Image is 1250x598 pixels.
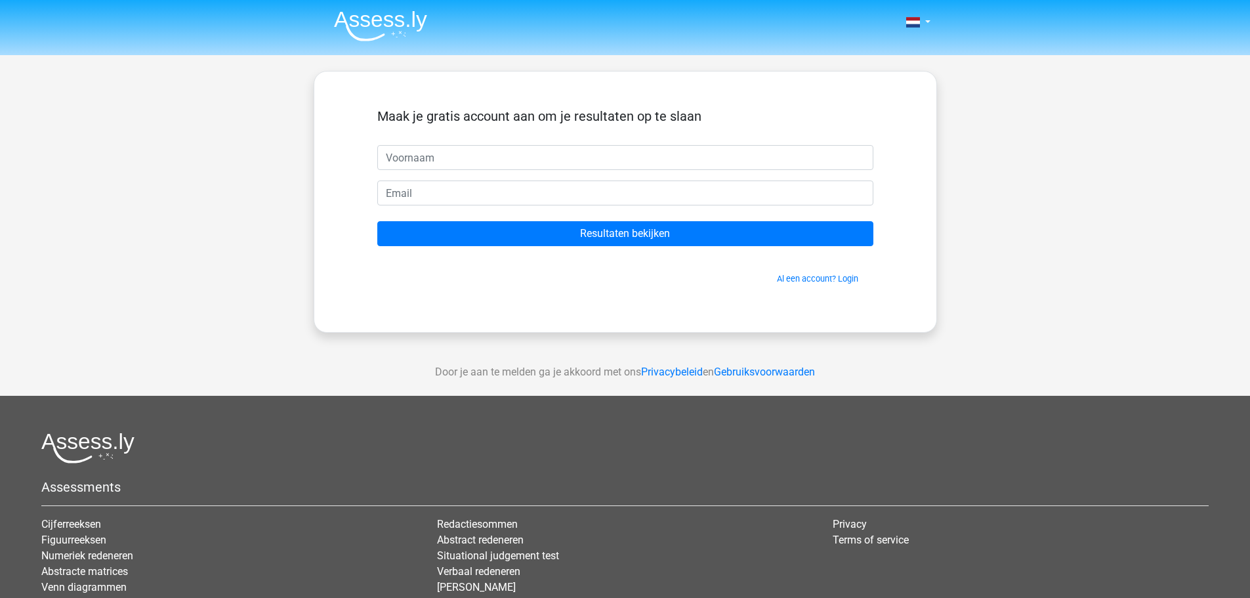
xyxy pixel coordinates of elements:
a: Situational judgement test [437,549,559,562]
img: Assessly [334,11,427,41]
a: Privacybeleid [641,366,703,378]
a: Redactiesommen [437,518,518,530]
a: Abstracte matrices [41,565,128,578]
h5: Assessments [41,479,1209,495]
a: Cijferreeksen [41,518,101,530]
a: Privacy [833,518,867,530]
a: Numeriek redeneren [41,549,133,562]
input: Resultaten bekijken [377,221,873,246]
a: Verbaal redeneren [437,565,520,578]
a: [PERSON_NAME] [437,581,516,593]
a: Terms of service [833,534,909,546]
a: Al een account? Login [777,274,858,284]
input: Email [377,181,873,205]
input: Voornaam [377,145,873,170]
a: Abstract redeneren [437,534,524,546]
img: Assessly logo [41,433,135,463]
a: Venn diagrammen [41,581,127,593]
h5: Maak je gratis account aan om je resultaten op te slaan [377,108,873,124]
a: Figuurreeksen [41,534,106,546]
a: Gebruiksvoorwaarden [714,366,815,378]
